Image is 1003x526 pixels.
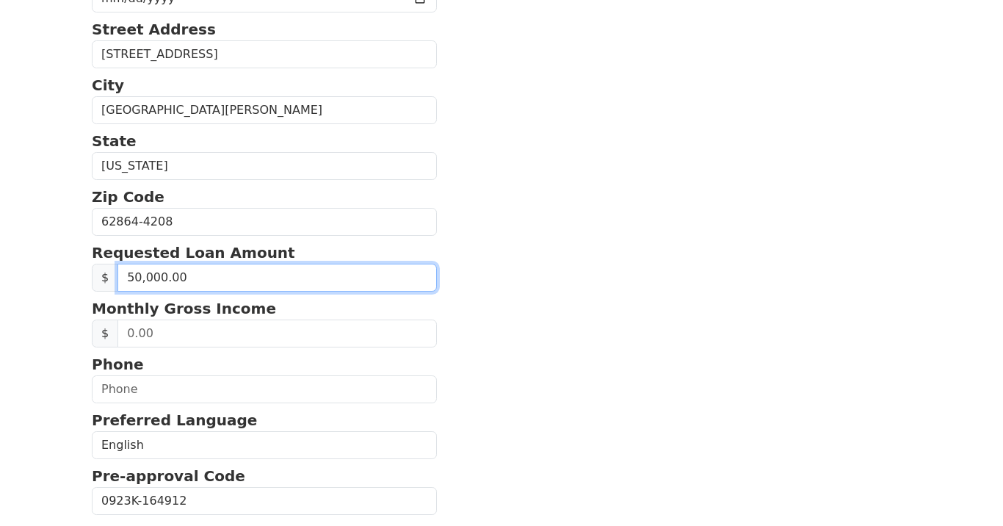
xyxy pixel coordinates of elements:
strong: Zip Code [92,188,164,206]
strong: Requested Loan Amount [92,244,295,262]
input: Street Address [92,40,437,68]
strong: Street Address [92,21,216,38]
input: 0.00 [117,320,437,347]
input: 0.00 [117,264,437,292]
span: $ [92,320,118,347]
input: Pre-approval Code [92,487,437,515]
p: Monthly Gross Income [92,298,437,320]
strong: Phone [92,356,143,373]
input: Phone [92,375,437,403]
strong: City [92,76,124,94]
input: Zip Code [92,208,437,236]
strong: Preferred Language [92,411,257,429]
strong: Pre-approval Code [92,467,245,485]
input: City [92,96,437,124]
strong: State [92,132,137,150]
span: $ [92,264,118,292]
